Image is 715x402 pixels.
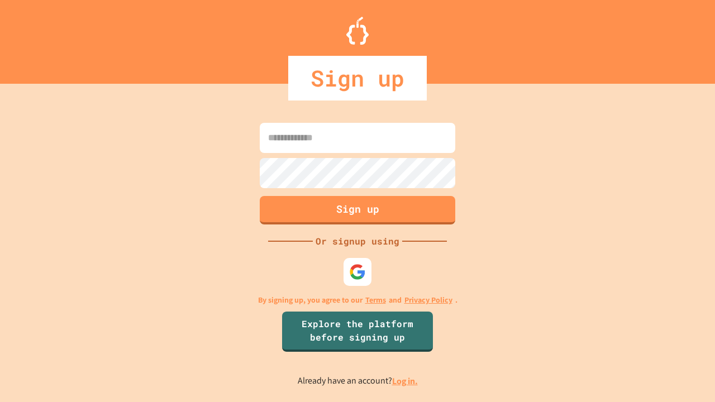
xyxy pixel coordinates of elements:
[298,374,418,388] p: Already have an account?
[260,196,455,224] button: Sign up
[282,312,433,352] a: Explore the platform before signing up
[365,294,386,306] a: Terms
[392,375,418,387] a: Log in.
[349,264,366,280] img: google-icon.svg
[313,234,402,248] div: Or signup using
[258,294,457,306] p: By signing up, you agree to our and .
[346,17,369,45] img: Logo.svg
[288,56,427,100] div: Sign up
[404,294,452,306] a: Privacy Policy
